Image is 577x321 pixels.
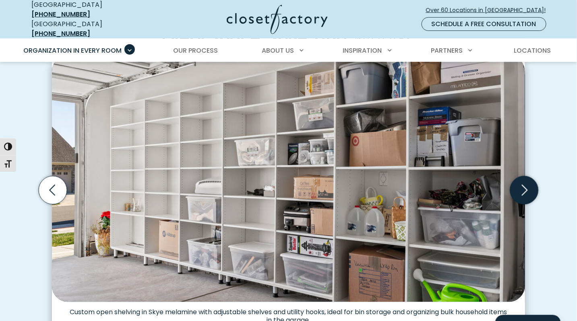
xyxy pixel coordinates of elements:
a: [PHONE_NUMBER] [32,29,91,38]
span: Organization in Every Room [24,46,122,55]
span: Over 60 Locations in [GEOGRAPHIC_DATA]! [426,6,552,14]
span: Our Process [173,46,218,55]
span: Partners [431,46,463,55]
button: Next slide [507,173,542,208]
img: Closet Factory Logo [227,5,328,34]
a: Over 60 Locations in [GEOGRAPHIC_DATA]! [426,3,553,17]
nav: Primary Menu [18,39,559,62]
a: [PHONE_NUMBER] [32,10,91,19]
a: Schedule a Free Consultation [422,17,546,31]
button: Previous slide [35,173,70,208]
span: About Us [262,46,294,55]
img: Garage wall with full-height white cabinetry, open cubbies [52,56,525,302]
div: [GEOGRAPHIC_DATA] [32,19,149,39]
span: Locations [514,46,551,55]
span: Inspiration [343,46,382,55]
